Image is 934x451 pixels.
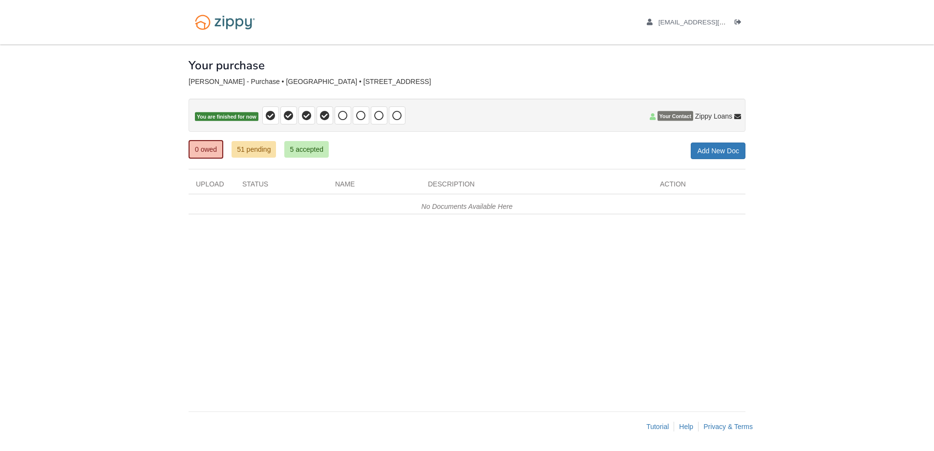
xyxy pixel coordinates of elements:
[235,179,328,194] div: Status
[284,141,329,158] a: 5 accepted
[658,111,693,121] span: Your Contact
[189,59,265,72] h1: Your purchase
[703,423,753,430] a: Privacy & Terms
[695,111,732,121] span: Zippy Loans
[328,179,421,194] div: Name
[232,141,276,158] a: 51 pending
[653,179,745,194] div: Action
[679,423,693,430] a: Help
[195,112,258,122] span: You are finished for now
[421,179,653,194] div: Description
[189,140,223,159] a: 0 owed
[646,423,669,430] a: Tutorial
[422,203,513,210] em: No Documents Available Here
[691,143,745,159] a: Add New Doc
[735,19,745,28] a: Log out
[189,78,745,86] div: [PERSON_NAME] - Purchase • [GEOGRAPHIC_DATA] • [STREET_ADDRESS]
[658,19,770,26] span: jessla85@yahoo.com
[189,10,261,35] img: Logo
[189,179,235,194] div: Upload
[647,19,770,28] a: edit profile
